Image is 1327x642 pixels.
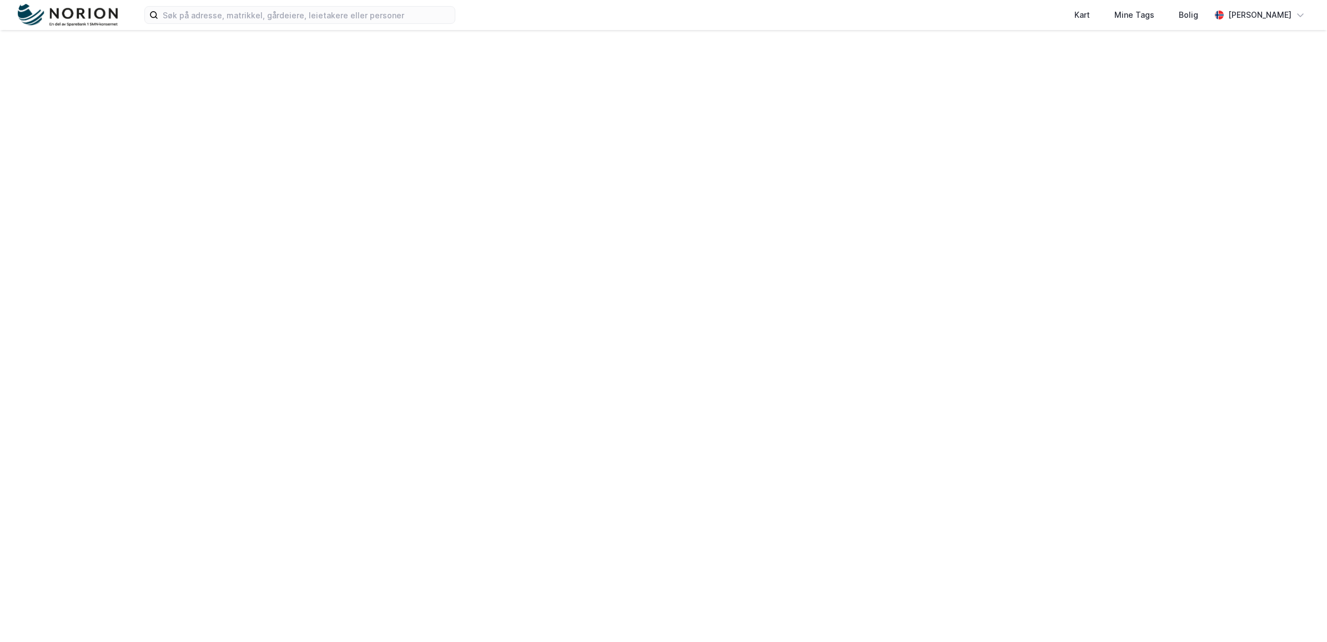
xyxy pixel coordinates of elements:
div: Bolig [1179,8,1198,22]
iframe: Chat Widget [1271,589,1327,642]
div: Kart [1074,8,1090,22]
img: norion-logo.80e7a08dc31c2e691866.png [18,4,118,27]
input: Søk på adresse, matrikkel, gårdeiere, leietakere eller personer [158,7,455,23]
div: [PERSON_NAME] [1228,8,1291,22]
div: Mine Tags [1114,8,1154,22]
